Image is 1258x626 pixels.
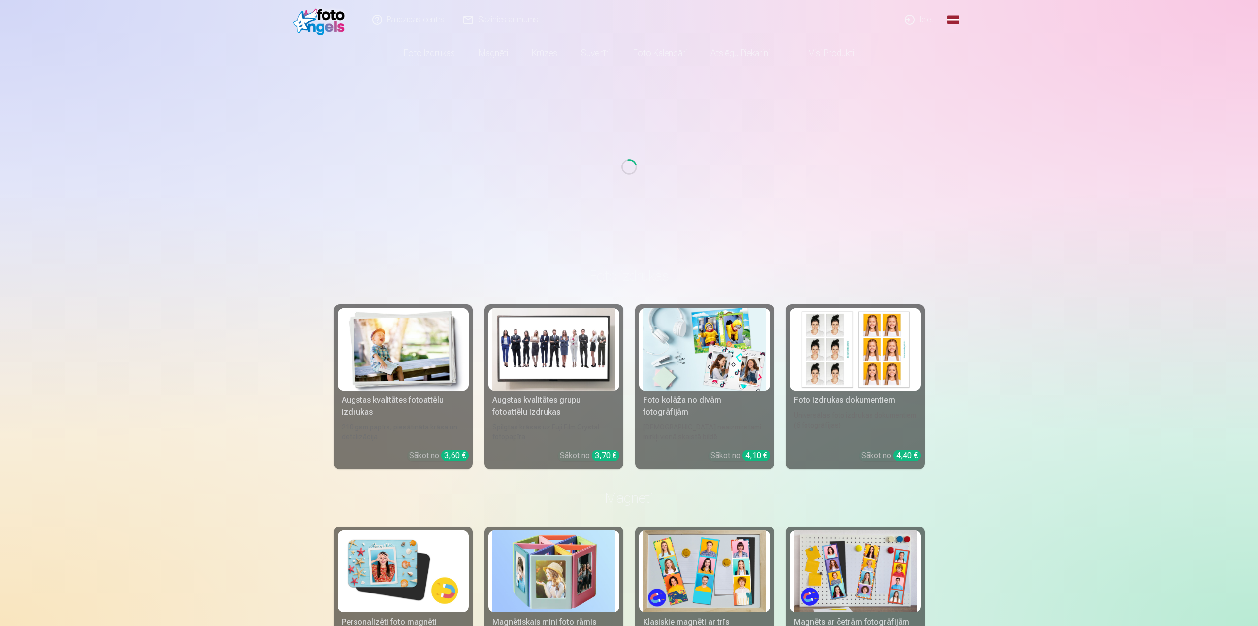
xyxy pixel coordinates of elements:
[635,304,774,469] a: Foto kolāža no divām fotogrāfijāmFoto kolāža no divām fotogrāfijām[DEMOGRAPHIC_DATA] neaizmirstam...
[710,450,770,461] div: Sākot no
[342,530,465,613] img: Personalizēti foto magnēti
[488,422,619,442] div: Spilgtas krāsas uz Fuji Film Crystal fotopapīra
[742,450,770,461] div: 4,10 €
[293,4,350,35] img: /fa3
[441,450,469,461] div: 3,60 €
[520,39,569,67] a: Krūzes
[342,308,465,391] img: Augstas kvalitātes fotoattēlu izdrukas
[488,395,619,418] div: Augstas kvalitātes grupu fotoattēlu izdrukas
[639,422,770,442] div: [DEMOGRAPHIC_DATA] neaizmirstami mirkļi vienā skaistā bildē
[338,395,469,418] div: Augstas kvalitātes fotoattēlu izdrukas
[794,308,917,391] img: Foto izdrukas dokumentiem
[338,422,469,442] div: 210 gsm papīrs, piesātināta krāsa un detalizācija
[342,267,917,285] h3: Foto izdrukas
[492,308,615,391] img: Augstas kvalitātes grupu fotoattēlu izdrukas
[893,450,921,461] div: 4,40 €
[342,489,917,507] h3: Magnēti
[781,39,866,67] a: Visi produkti
[467,39,520,67] a: Magnēti
[409,450,469,461] div: Sākot no
[639,395,770,418] div: Foto kolāža no divām fotogrāfijām
[643,530,766,613] img: Klasiskie magnēti ar trīs fotogrāfijām
[392,39,467,67] a: Foto izdrukas
[621,39,699,67] a: Foto kalendāri
[790,395,921,406] div: Foto izdrukas dokumentiem
[786,304,925,469] a: Foto izdrukas dokumentiemFoto izdrukas dokumentiemUniversālas foto izdrukas dokumentiem (6 fotogr...
[592,450,619,461] div: 3,70 €
[699,39,781,67] a: Atslēgu piekariņi
[560,450,619,461] div: Sākot no
[334,304,473,469] a: Augstas kvalitātes fotoattēlu izdrukasAugstas kvalitātes fotoattēlu izdrukas210 gsm papīrs, piesā...
[484,304,623,469] a: Augstas kvalitātes grupu fotoattēlu izdrukasAugstas kvalitātes grupu fotoattēlu izdrukasSpilgtas ...
[861,450,921,461] div: Sākot no
[643,308,766,391] img: Foto kolāža no divām fotogrāfijām
[790,410,921,442] div: Universālas foto izdrukas dokumentiem (6 fotogrāfijas)
[492,530,615,613] img: Magnētiskais mini foto rāmis
[794,530,917,613] img: Magnēts ar četrām fotogrāfijām
[569,39,621,67] a: Suvenīri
